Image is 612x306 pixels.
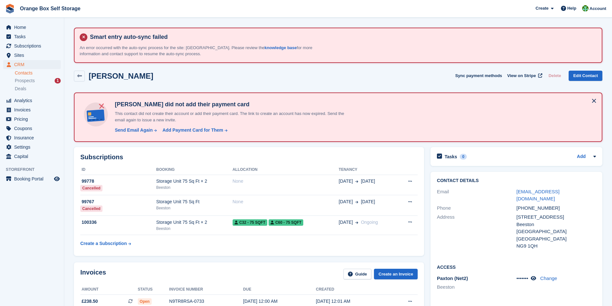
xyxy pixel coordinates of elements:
[5,4,15,13] img: stora-icon-8386f47178a22dfd0bd8f6a31ec36ba5ce8667c1dd55bd0f319d3a0aa187defe.svg
[80,284,138,295] th: Amount
[233,165,339,175] th: Allocation
[156,178,232,185] div: Storage Unit 75 Sq Ft × 2
[14,152,53,161] span: Capital
[437,214,516,250] div: Address
[160,127,228,134] a: Add Payment Card for Them
[3,60,61,69] a: menu
[361,220,378,225] span: Ongoing
[15,70,61,76] a: Contacts
[437,205,516,212] div: Phone
[80,45,321,57] p: An error occurred with the auto-sync process for the site: [GEOGRAPHIC_DATA]. Please review the f...
[577,153,586,161] a: Add
[233,219,267,226] span: C32 - 75 SQFT
[55,78,61,83] div: 1
[15,78,35,84] span: Prospects
[264,45,297,50] a: knowledge base
[517,275,528,281] span: •••••••
[15,77,61,84] a: Prospects 1
[14,133,53,142] span: Insurance
[374,269,418,279] a: Create an Invoice
[316,284,389,295] th: Created
[569,71,602,81] a: Edit Contact
[437,284,516,291] li: Beeston
[80,198,156,205] div: 99767
[3,105,61,114] a: menu
[3,133,61,142] a: menu
[233,198,339,205] div: None
[339,219,353,226] span: [DATE]
[14,51,53,60] span: Sites
[156,198,232,205] div: Storage Unit 75 Sq Ft
[14,115,53,124] span: Pricing
[89,72,153,80] h2: [PERSON_NAME]
[138,284,169,295] th: Status
[339,198,353,205] span: [DATE]
[6,166,64,173] span: Storefront
[3,23,61,32] a: menu
[82,101,110,128] img: no-card-linked-e7822e413c904bf8b177c4d89f31251c4716f9871600ec3ca5bfc59e148c83f4.svg
[3,41,61,50] a: menu
[80,240,127,247] div: Create a Subscription
[460,154,467,160] div: 0
[507,73,536,79] span: View on Stripe
[14,32,53,41] span: Tasks
[243,298,316,305] div: [DATE] 12:00 AM
[169,298,243,305] div: N9TR8RSA-0733
[517,242,596,250] div: NG9 1QH
[3,96,61,105] a: menu
[3,51,61,60] a: menu
[437,178,596,183] h2: Contact Details
[15,85,61,92] a: Deals
[14,23,53,32] span: Home
[14,41,53,50] span: Subscriptions
[269,219,303,226] span: C60 - 75 SQFT
[14,143,53,152] span: Settings
[536,5,548,12] span: Create
[14,174,53,183] span: Booking Portal
[80,269,106,279] h2: Invoices
[80,219,156,226] div: 100336
[80,153,418,161] h2: Subscriptions
[517,235,596,243] div: [GEOGRAPHIC_DATA]
[455,71,502,81] button: Sync payment methods
[546,71,563,81] button: Delete
[3,32,61,41] a: menu
[80,178,156,185] div: 99778
[517,221,596,228] div: Beeston
[80,238,131,249] a: Create a Subscription
[567,5,576,12] span: Help
[437,188,516,203] div: Email
[517,214,596,221] div: [STREET_ADDRESS]
[343,269,372,279] a: Guide
[80,185,102,191] div: Cancelled
[17,3,83,14] a: Orange Box Self Storage
[339,165,397,175] th: Tenancy
[243,284,316,295] th: Due
[517,189,560,202] a: [EMAIL_ADDRESS][DOMAIN_NAME]
[361,178,375,185] span: [DATE]
[156,185,232,190] div: Beeston
[14,60,53,69] span: CRM
[590,5,606,12] span: Account
[3,143,61,152] a: menu
[14,124,53,133] span: Coupons
[339,178,353,185] span: [DATE]
[169,284,243,295] th: Invoice number
[582,5,589,12] img: Binder Bhardwaj
[540,275,557,281] a: Change
[3,174,61,183] a: menu
[112,101,353,108] h4: [PERSON_NAME] did not add their payment card
[517,205,596,212] div: [PHONE_NUMBER]
[505,71,544,81] a: View on Stripe
[15,86,26,92] span: Deals
[163,127,223,134] div: Add Payment Card for Them
[156,205,232,211] div: Beeston
[115,127,153,134] div: Send Email Again
[156,226,232,232] div: Beeston
[80,165,156,175] th: ID
[112,110,353,123] p: This contact did not create their account or add their payment card. The link to create an accoun...
[517,228,596,235] div: [GEOGRAPHIC_DATA]
[361,198,375,205] span: [DATE]
[437,264,596,270] h2: Access
[3,124,61,133] a: menu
